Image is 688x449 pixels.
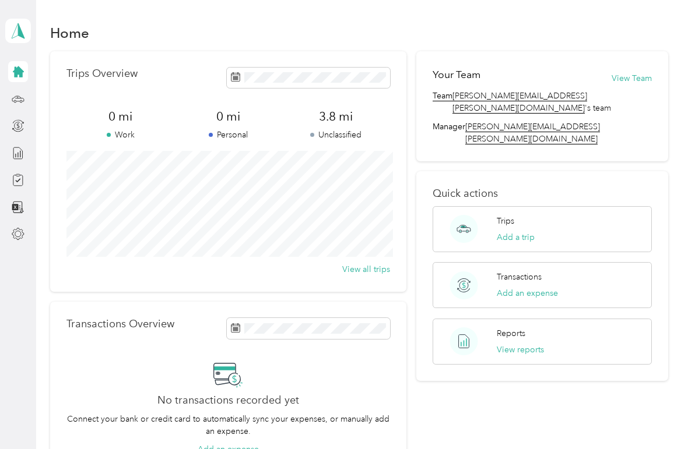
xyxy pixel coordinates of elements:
iframe: Everlance-gr Chat Button Frame [623,384,688,449]
p: Quick actions [433,188,651,200]
button: View Team [612,72,652,84]
span: Manager [433,121,465,145]
span: 0 mi [174,108,282,125]
p: Trips Overview [66,68,138,80]
button: View reports [497,344,544,356]
p: Work [66,129,174,141]
span: 's team [452,90,651,114]
h1: Home [50,27,89,39]
p: Unclassified [282,129,390,141]
p: Transactions Overview [66,318,174,330]
button: Add a trip [497,231,535,243]
h2: No transactions recorded yet [157,394,299,406]
span: 0 mi [66,108,174,125]
p: Trips [497,215,514,227]
span: 3.8 mi [282,108,390,125]
p: Reports [497,327,525,340]
h2: Your Team [433,68,480,82]
p: Transactions [497,271,542,283]
button: View all trips [342,263,390,275]
button: Add an expense [497,287,558,299]
p: Personal [174,129,282,141]
p: Connect your bank or credit card to automatically sync your expenses, or manually add an expense. [66,413,390,437]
